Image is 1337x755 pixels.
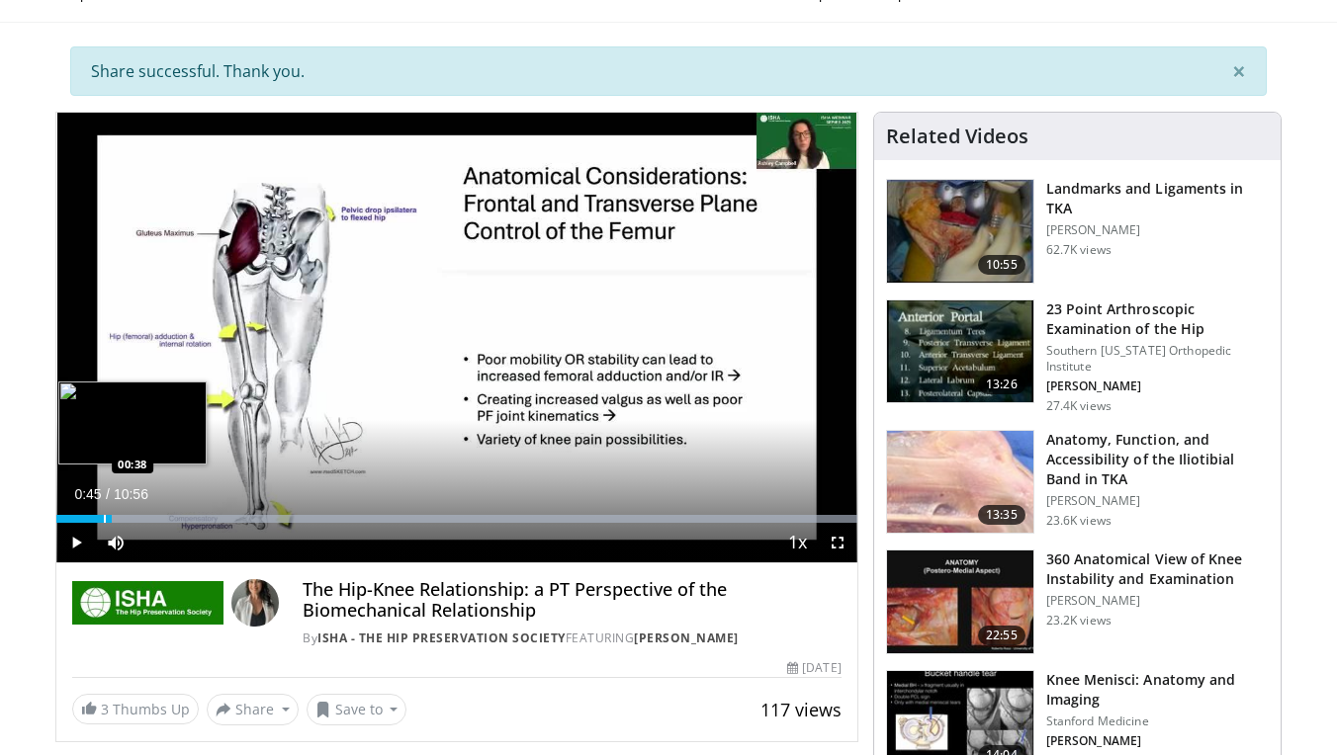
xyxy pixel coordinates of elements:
[1046,613,1112,629] p: 23.2K views
[1046,549,1269,589] h3: 360 Anatomical View of Knee Instability and Examination
[1046,513,1112,529] p: 23.6K views
[231,579,279,627] img: Avatar
[887,550,1033,653] img: 533d6d4f-9d9f-40bd-bb73-b810ec663725.150x105_q85_crop-smart_upscale.jpg
[1046,222,1269,238] p: [PERSON_NAME]
[887,431,1033,534] img: 38616_0000_3.png.150x105_q85_crop-smart_upscale.jpg
[1046,343,1269,375] p: Southern [US_STATE] Orthopedic Institute
[303,629,841,647] div: By FEATURING
[1046,299,1269,339] h3: 23 Point Arthroscopic Examination of the Hip
[978,505,1025,525] span: 13:35
[1046,378,1269,394] p: [PERSON_NAME]
[1046,179,1269,218] h3: Landmarks and Ligaments in TKA
[303,579,841,622] h4: The Hip-Knee Relationship: a PT Perspective of the Biomechanical Relationship
[101,700,109,718] span: 3
[72,579,223,627] img: ISHA - The Hip Preservation Society
[1046,733,1269,749] p: [PERSON_NAME]
[1046,593,1269,609] p: [PERSON_NAME]
[886,549,1269,654] a: 22:55 360 Anatomical View of Knee Instability and Examination [PERSON_NAME] 23.2K views
[887,300,1033,403] img: oa8B-rsjN5HfbTbX4xMDoxOjBrO-I4W8.150x105_q85_crop-smart_upscale.jpg
[1046,430,1269,489] h3: Anatomy, Function, and Accessibility of the Iliotibial Band in TKA
[760,698,842,721] span: 117 views
[56,113,857,563] video-js: Video Player
[886,430,1269,535] a: 13:35 Anatomy, Function, and Accessibility of the Iliotibial Band in TKA [PERSON_NAME] 23.6K views
[72,694,199,724] a: 3 Thumbs Up
[106,486,110,502] span: /
[978,626,1025,645] span: 22:55
[1212,47,1266,95] button: ×
[787,659,841,677] div: [DATE]
[56,515,857,523] div: Progress Bar
[114,486,148,502] span: 10:56
[56,523,96,562] button: Play
[307,694,407,725] button: Save to
[634,629,739,646] a: [PERSON_NAME]
[886,299,1269,414] a: 13:26 23 Point Arthroscopic Examination of the Hip Southern [US_STATE] Orthopedic Institute [PERS...
[317,629,566,646] a: ISHA - The Hip Preservation Society
[1046,493,1269,509] p: [PERSON_NAME]
[1046,242,1112,258] p: 62.7K views
[70,46,1267,96] div: Share successful. Thank you.
[886,125,1028,148] h4: Related Videos
[74,486,101,502] span: 0:45
[1046,398,1112,414] p: 27.4K views
[58,381,207,464] img: image.jpeg
[1046,713,1269,729] p: Stanford Medicine
[886,179,1269,284] a: 10:55 Landmarks and Ligaments in TKA [PERSON_NAME] 62.7K views
[778,523,818,562] button: Playback Rate
[207,694,299,725] button: Share
[887,180,1033,283] img: 88434a0e-b753-4bdd-ac08-0695542386d5.150x105_q85_crop-smart_upscale.jpg
[978,255,1025,275] span: 10:55
[96,523,135,562] button: Mute
[1046,670,1269,710] h3: Knee Menisci: Anatomy and Imaging
[978,375,1025,394] span: 13:26
[818,523,857,562] button: Fullscreen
